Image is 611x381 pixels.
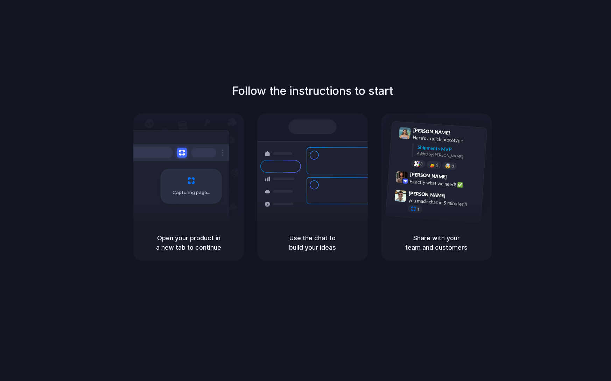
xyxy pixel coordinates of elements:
[266,233,359,252] h5: Use the chat to build your ideas
[232,83,393,99] h1: Follow the instructions to start
[413,133,483,145] div: Here's a quick prototype
[436,163,438,167] span: 5
[173,189,211,196] span: Capturing page
[445,163,451,168] div: 🤯
[417,207,420,211] span: 1
[417,150,481,160] div: Added by [PERSON_NAME]
[452,130,466,138] span: 9:41 AM
[448,193,462,201] span: 9:47 AM
[389,233,483,252] h5: Share with your team and customers
[410,170,447,180] span: [PERSON_NAME]
[409,178,479,189] div: Exactly what we need! ✅
[142,233,236,252] h5: Open your product in a new tab to continue
[408,196,478,208] div: you made that in 5 minutes?!
[417,143,482,155] div: Shipments MVP
[409,189,446,199] span: [PERSON_NAME]
[449,174,463,182] span: 9:42 AM
[413,126,450,137] span: [PERSON_NAME]
[452,164,454,168] span: 3
[420,162,423,166] span: 8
